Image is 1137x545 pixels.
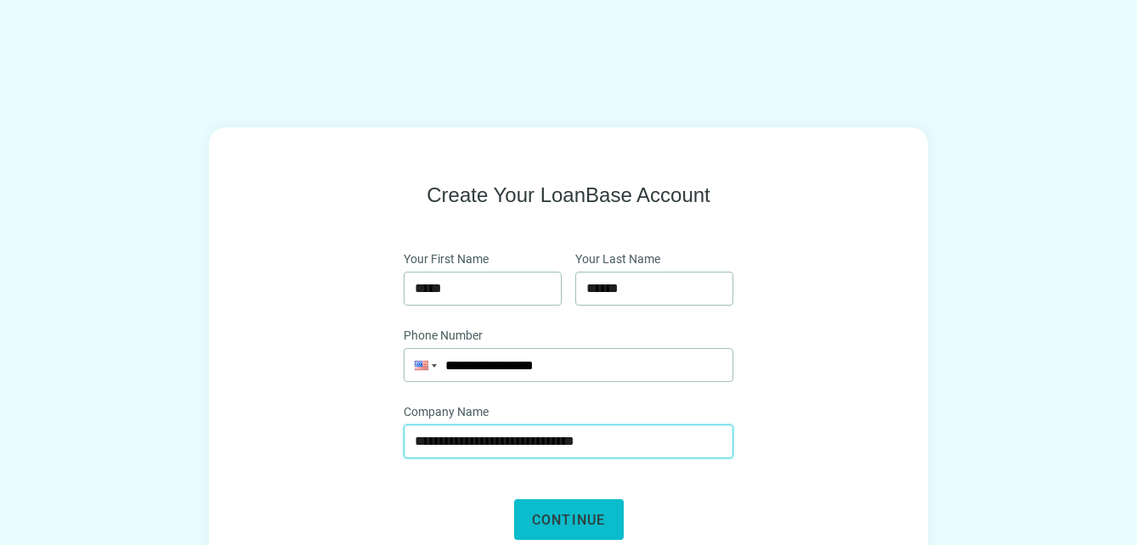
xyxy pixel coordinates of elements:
[514,499,624,540] button: Continue
[532,512,606,528] span: Continue
[404,402,500,421] label: Company Name
[404,349,437,381] div: United States: + 1
[427,182,710,209] span: Create Your LoanBase Account
[404,250,500,268] label: Your First Name
[575,250,671,268] label: Your Last Name
[404,326,494,345] label: Phone Number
